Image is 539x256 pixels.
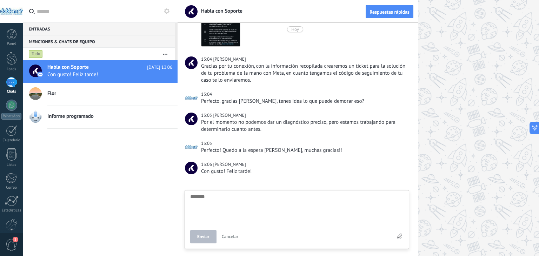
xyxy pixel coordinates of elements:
span: Karina C. [185,113,198,125]
a: Habla con Soporte [DATE] 13:06 Con gusto! Feliz tarde! [23,60,178,83]
span: Karina C. [213,112,246,118]
div: Leads [1,67,22,72]
span: Habla con Soporte [197,8,242,14]
span: Karina C. [185,56,198,69]
span: Con gusto! Feliz tarde! [47,71,159,78]
span: Karina C. [213,161,246,167]
div: Gracias por tu conexión, con la información recopilada crearemos un ticket para la solución de tu... [201,63,407,84]
div: 13:04 [201,91,213,98]
div: Panel [1,42,22,46]
div: Menciones & Chats de equipo [23,35,175,48]
button: Respuestas rápidas [366,5,413,18]
div: Hoy [291,26,299,32]
div: Entradas [23,22,175,35]
div: 13:04 [201,56,213,63]
div: Con gusto! Feliz tarde! [201,168,407,175]
span: Cancelar [222,234,239,240]
div: 13:05 [201,112,213,119]
div: 13:05 [201,140,213,147]
div: Todo [29,50,43,58]
span: Enviar [197,234,209,239]
div: Listas [1,163,22,167]
div: 13:06 [201,161,213,168]
div: Estadísticas [1,208,22,213]
span: Tomas Diaz [185,141,198,153]
a: Flor [23,83,178,106]
a: Informe programado [23,106,178,128]
div: Chats [1,89,22,94]
div: Por el momento no podemos dar un diagnóstico preciso, pero estamos trabajando para determinarlo c... [201,119,407,133]
span: Tomas Diaz [185,92,198,104]
span: Karina C. [185,162,198,174]
div: WhatsApp [1,113,21,120]
div: Correo [1,186,22,190]
span: Flor [47,90,56,97]
div: Calendario [1,138,22,143]
span: [DATE] 13:06 [147,64,172,71]
span: Respuestas rápidas [370,9,410,14]
span: Informe programado [47,113,94,120]
button: Cancelar [219,230,241,243]
span: Habla con Soporte [47,64,89,71]
span: Karina C. [213,56,246,62]
span: 1 [13,237,18,242]
div: Perfecto, gracias [PERSON_NAME], tenes idea lo que puede demorar eso? [201,98,407,105]
div: Perfecto! Quedo a la espera [PERSON_NAME], muchas gracias!! [201,147,407,154]
button: Enviar [190,230,217,243]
